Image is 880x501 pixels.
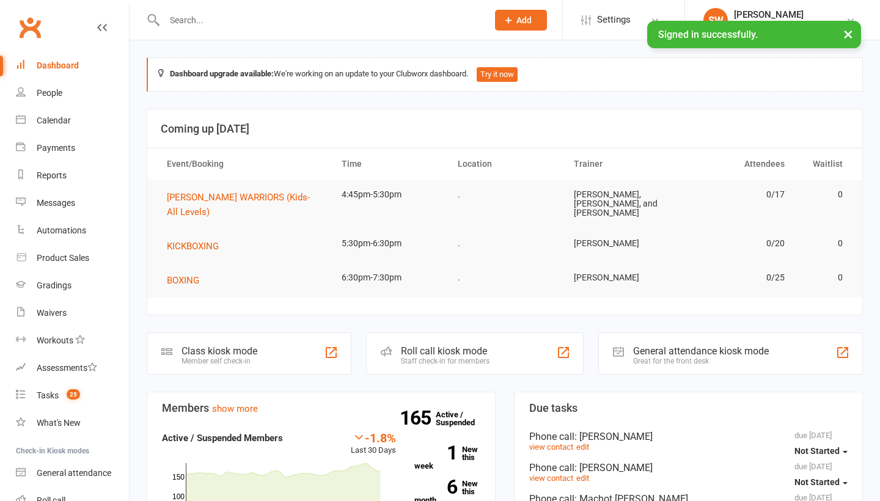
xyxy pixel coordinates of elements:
[182,357,257,365] div: Member self check-in
[16,409,129,437] a: What's New
[37,390,59,400] div: Tasks
[447,263,563,292] td: .
[37,335,73,345] div: Workouts
[563,229,679,258] td: [PERSON_NAME]
[147,57,863,92] div: We're working on an update to your Clubworx dashboard.
[167,241,219,252] span: KICKBOXING
[331,148,447,180] th: Time
[529,442,573,452] a: view contact
[37,88,62,98] div: People
[167,239,227,254] button: KICKBOXING
[16,217,129,244] a: Automations
[16,327,129,354] a: Workouts
[837,21,859,47] button: ×
[37,115,71,125] div: Calendar
[16,299,129,327] a: Waivers
[16,382,129,409] a: Tasks 25
[37,280,71,290] div: Gradings
[576,442,589,452] a: edit
[658,29,758,40] span: Signed in successfully.
[170,69,274,78] strong: Dashboard upgrade available:
[37,170,67,180] div: Reports
[16,162,129,189] a: Reports
[794,471,848,493] button: Not Started
[37,468,111,478] div: General attendance
[703,8,728,32] div: SW
[436,401,490,436] a: 165Active / Suspended
[67,389,80,400] span: 25
[37,253,89,263] div: Product Sales
[679,229,795,258] td: 0/20
[597,6,631,34] span: Settings
[796,229,854,258] td: 0
[529,431,848,442] div: Phone call
[37,198,75,208] div: Messages
[529,462,848,474] div: Phone call
[563,148,679,180] th: Trainer
[447,180,563,209] td: .
[796,180,854,209] td: 0
[796,148,854,180] th: Waitlist
[679,263,795,292] td: 0/25
[734,20,846,31] div: [PERSON_NAME] Martial Arts
[182,345,257,357] div: Class kiosk mode
[37,60,79,70] div: Dashboard
[16,244,129,272] a: Product Sales
[477,67,518,82] button: Try it now
[734,9,846,20] div: [PERSON_NAME]
[400,409,436,427] strong: 165
[16,134,129,162] a: Payments
[633,357,769,365] div: Great for the front desk
[679,148,795,180] th: Attendees
[401,357,490,365] div: Staff check-in for members
[447,148,563,180] th: Location
[16,189,129,217] a: Messages
[331,180,447,209] td: 4:45pm-5:30pm
[16,107,129,134] a: Calendar
[156,148,331,180] th: Event/Booking
[495,10,547,31] button: Add
[167,190,320,219] button: [PERSON_NAME] WARRIORS (Kids- All Levels)
[529,474,573,483] a: view contact
[167,192,310,218] span: [PERSON_NAME] WARRIORS (Kids- All Levels)
[414,445,480,470] a: 1New this week
[679,180,795,209] td: 0/17
[447,229,563,258] td: .
[414,444,457,462] strong: 1
[574,431,653,442] span: : [PERSON_NAME]
[37,363,97,373] div: Assessments
[576,474,589,483] a: edit
[37,225,86,235] div: Automations
[574,462,653,474] span: : [PERSON_NAME]
[351,431,396,457] div: Last 30 Days
[167,275,199,286] span: BOXING
[16,52,129,79] a: Dashboard
[15,12,45,43] a: Clubworx
[529,402,848,414] h3: Due tasks
[37,418,81,428] div: What's New
[16,79,129,107] a: People
[212,403,258,414] a: show more
[16,272,129,299] a: Gradings
[794,477,840,487] span: Not Started
[161,123,849,135] h3: Coming up [DATE]
[16,354,129,382] a: Assessments
[37,143,75,153] div: Payments
[161,12,479,29] input: Search...
[794,440,848,462] button: Not Started
[563,180,679,228] td: [PERSON_NAME], [PERSON_NAME], and [PERSON_NAME]
[633,345,769,357] div: General attendance kiosk mode
[516,15,532,25] span: Add
[794,446,840,456] span: Not Started
[162,402,480,414] h3: Members
[16,459,129,487] a: General attendance kiosk mode
[331,263,447,292] td: 6:30pm-7:30pm
[796,263,854,292] td: 0
[401,345,490,357] div: Roll call kiosk mode
[37,308,67,318] div: Waivers
[414,478,457,496] strong: 6
[167,273,208,288] button: BOXING
[162,433,283,444] strong: Active / Suspended Members
[331,229,447,258] td: 5:30pm-6:30pm
[563,263,679,292] td: [PERSON_NAME]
